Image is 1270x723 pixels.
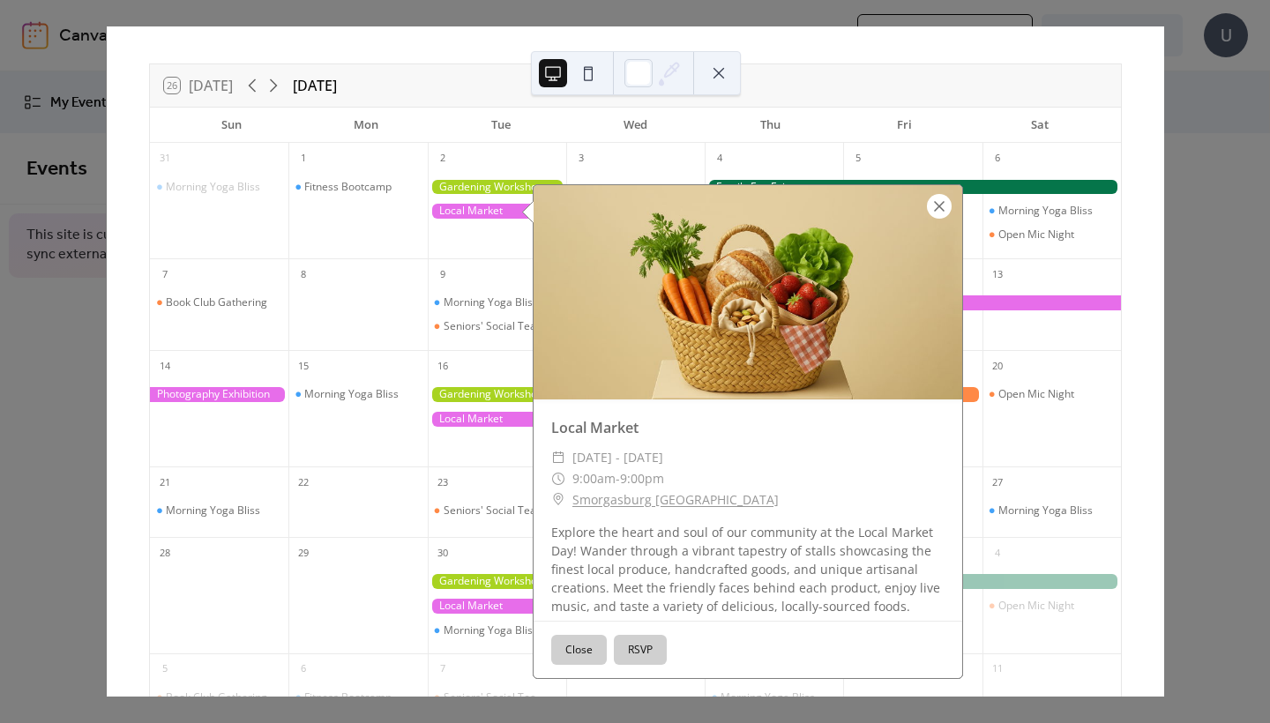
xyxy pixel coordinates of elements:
[721,690,815,704] div: Morning Yoga Bliss
[838,108,973,143] div: Fri
[444,503,536,518] div: Seniors' Social Tea
[428,180,566,195] div: Gardening Workshop
[982,503,1121,518] div: Morning Yoga Bliss
[428,623,566,637] div: Morning Yoga Bliss
[428,204,706,219] div: Local Market
[572,489,779,511] a: Smorgasburg [GEOGRAPHIC_DATA]
[304,180,392,194] div: Fitness Bootcamp
[998,204,1093,218] div: Morning Yoga Bliss
[304,690,392,704] div: Fitness Bootcamp
[150,180,288,194] div: Morning Yoga Bliss
[703,108,838,143] div: Thu
[572,468,616,489] span: 9:00am
[304,387,399,401] div: Morning Yoga Bliss
[294,149,313,168] div: 1
[571,149,591,168] div: 3
[988,473,1007,492] div: 27
[998,387,1074,401] div: Open Mic Night
[710,149,729,168] div: 4
[166,690,267,704] div: Book Club Gathering
[293,75,337,96] div: [DATE]
[155,265,175,284] div: 7
[982,387,1121,401] div: Open Mic Night
[433,265,452,284] div: 9
[155,149,175,168] div: 31
[155,543,175,563] div: 28
[428,319,566,333] div: Seniors' Social Tea
[972,108,1107,143] div: Sat
[988,265,1007,284] div: 13
[988,356,1007,376] div: 20
[551,635,607,665] button: Close
[551,489,565,511] div: ​
[166,180,260,194] div: Morning Yoga Bliss
[428,690,566,704] div: Seniors' Social Tea
[428,503,566,518] div: Seniors' Social Tea
[288,690,427,704] div: Fitness Bootcamp
[428,387,566,402] div: Gardening Workshop
[444,623,538,637] div: Morning Yoga Bliss
[705,690,843,704] div: Morning Yoga Bliss
[294,543,313,563] div: 29
[982,227,1121,242] div: Open Mic Night
[294,660,313,679] div: 6
[998,227,1074,242] div: Open Mic Night
[572,447,663,468] span: [DATE] - [DATE]
[616,468,620,489] span: -
[150,387,288,402] div: Photography Exhibition
[988,149,1007,168] div: 6
[294,356,313,376] div: 15
[428,599,706,614] div: Local Market
[444,319,536,333] div: Seniors' Social Tea
[998,503,1093,518] div: Morning Yoga Bliss
[705,180,1121,195] div: Family Fun Fair
[166,295,267,309] div: Book Club Gathering
[444,690,536,704] div: Seniors' Social Tea
[614,635,667,665] button: RSVP
[988,543,1007,563] div: 4
[534,523,962,615] div: Explore the heart and soul of our community at the Local Market Day! Wander through a vibrant tap...
[982,204,1121,218] div: Morning Yoga Bliss
[433,108,568,143] div: Tue
[433,149,452,168] div: 2
[848,149,868,168] div: 5
[551,468,565,489] div: ​
[568,108,703,143] div: Wed
[155,356,175,376] div: 14
[150,690,288,704] div: Book Club Gathering
[428,574,566,589] div: Gardening Workshop
[620,468,664,489] span: 9:00pm
[164,108,299,143] div: Sun
[150,295,288,309] div: Book Club Gathering
[433,660,452,679] div: 7
[433,543,452,563] div: 30
[998,599,1074,613] div: Open Mic Night
[288,180,427,194] div: Fitness Bootcamp
[551,447,565,468] div: ​
[166,503,260,518] div: Morning Yoga Bliss
[294,473,313,492] div: 22
[150,503,288,518] div: Morning Yoga Bliss
[155,473,175,492] div: 21
[534,417,962,438] div: Local Market
[428,412,706,427] div: Local Market
[988,660,1007,679] div: 11
[288,387,427,401] div: Morning Yoga Bliss
[444,295,538,309] div: Morning Yoga Bliss
[299,108,434,143] div: Mon
[155,660,175,679] div: 5
[428,295,566,309] div: Morning Yoga Bliss
[433,356,452,376] div: 16
[982,599,1121,613] div: Open Mic Night
[294,265,313,284] div: 8
[433,473,452,492] div: 23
